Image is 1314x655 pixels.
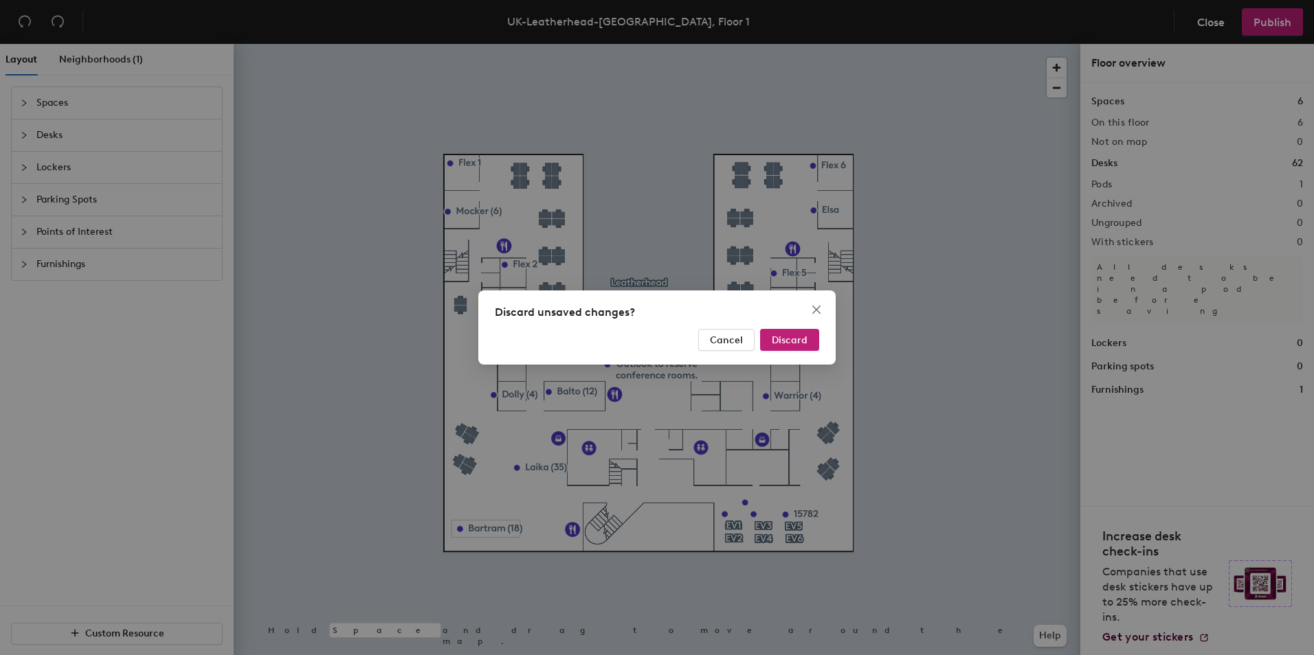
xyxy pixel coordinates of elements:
[698,329,755,351] button: Cancel
[805,299,827,321] button: Close
[760,329,819,351] button: Discard
[805,304,827,315] span: Close
[710,334,743,346] span: Cancel
[811,304,822,315] span: close
[495,304,819,321] div: Discard unsaved changes?
[772,334,808,346] span: Discard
